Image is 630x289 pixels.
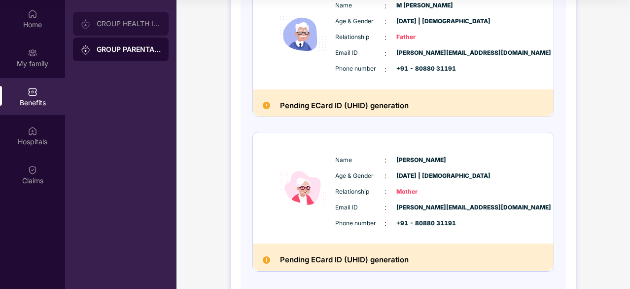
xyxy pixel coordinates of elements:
[28,165,37,175] img: svg+xml;base64,PHN2ZyBpZD0iQ2xhaW0iIHhtbG5zPSJodHRwOi8vd3d3LnczLm9yZy8yMDAwL3N2ZyIgd2lkdGg9IjIwIi...
[385,170,386,181] span: :
[97,20,161,28] div: GROUP HEALTH INSURANCE
[385,155,386,165] span: :
[81,19,91,29] img: svg+xml;base64,PHN2ZyB3aWR0aD0iMjAiIGhlaWdodD0iMjAiIHZpZXdCb3g9IjAgMCAyMCAyMCIgZmlsbD0ibm9uZSIgeG...
[280,99,409,112] h2: Pending ECard ID (UHID) generation
[335,219,385,228] span: Phone number
[396,64,446,74] span: +91 - 80880 31191
[81,45,91,55] img: svg+xml;base64,PHN2ZyB3aWR0aD0iMjAiIGhlaWdodD0iMjAiIHZpZXdCb3g9IjAgMCAyMCAyMCIgZmlsbD0ibm9uZSIgeG...
[28,87,37,97] img: svg+xml;base64,PHN2ZyBpZD0iQmVuZWZpdHMiIHhtbG5zPSJodHRwOi8vd3d3LnczLm9yZy8yMDAwL3N2ZyIgd2lkdGg9Ij...
[396,203,446,212] span: [PERSON_NAME][EMAIL_ADDRESS][DOMAIN_NAME]
[335,48,385,58] span: Email ID
[274,147,333,229] img: icon
[396,187,446,197] span: Mother
[385,186,386,197] span: :
[396,33,446,42] span: Father
[335,17,385,26] span: Age & Gender
[385,16,386,27] span: :
[335,171,385,181] span: Age & Gender
[335,156,385,165] span: Name
[335,1,385,10] span: Name
[335,203,385,212] span: Email ID
[335,187,385,197] span: Relationship
[385,64,386,75] span: :
[396,1,446,10] span: M [PERSON_NAME]
[385,202,386,213] span: :
[335,64,385,74] span: Phone number
[97,44,161,54] div: GROUP PARENTAL POLICY
[28,48,37,58] img: svg+xml;base64,PHN2ZyB3aWR0aD0iMjAiIGhlaWdodD0iMjAiIHZpZXdCb3g9IjAgMCAyMCAyMCIgZmlsbD0ibm9uZSIgeG...
[385,218,386,229] span: :
[396,156,446,165] span: [PERSON_NAME]
[280,253,409,266] h2: Pending ECard ID (UHID) generation
[263,256,270,264] img: Pending
[335,33,385,42] span: Relationship
[396,171,446,181] span: [DATE] | [DEMOGRAPHIC_DATA]
[396,48,446,58] span: [PERSON_NAME][EMAIL_ADDRESS][DOMAIN_NAME]
[396,17,446,26] span: [DATE] | [DEMOGRAPHIC_DATA]
[396,219,446,228] span: +91 - 80880 31191
[385,48,386,59] span: :
[385,0,386,11] span: :
[385,32,386,43] span: :
[28,126,37,136] img: svg+xml;base64,PHN2ZyBpZD0iSG9zcGl0YWxzIiB4bWxucz0iaHR0cDovL3d3dy53My5vcmcvMjAwMC9zdmciIHdpZHRoPS...
[263,102,270,109] img: Pending
[28,9,37,19] img: svg+xml;base64,PHN2ZyBpZD0iSG9tZSIgeG1sbnM9Imh0dHA6Ly93d3cudzMub3JnLzIwMDAvc3ZnIiB3aWR0aD0iMjAiIG...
